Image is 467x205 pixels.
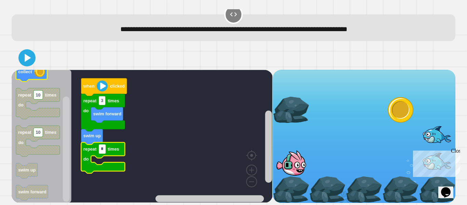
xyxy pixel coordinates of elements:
[438,178,460,198] iframe: chat widget
[110,84,125,89] text: clicked
[36,130,41,135] text: 10
[108,98,119,103] text: times
[18,92,31,98] text: repeat
[83,98,97,103] text: repeat
[18,130,31,135] text: repeat
[18,69,32,74] text: collect
[18,167,36,172] text: swim up
[45,130,56,135] text: times
[83,133,101,138] text: swim up
[18,102,24,107] text: do
[3,3,47,43] div: Chat with us now!Close
[410,148,460,177] iframe: chat widget
[83,108,89,113] text: do
[108,146,119,152] text: times
[18,140,24,145] text: do
[36,92,41,98] text: 10
[93,111,122,116] text: swim forward
[83,146,97,152] text: repeat
[83,156,89,162] text: do
[83,84,95,89] text: when
[12,70,272,203] div: Blockly Workspace
[45,92,56,98] text: times
[101,98,103,103] text: 3
[18,189,46,194] text: swim forward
